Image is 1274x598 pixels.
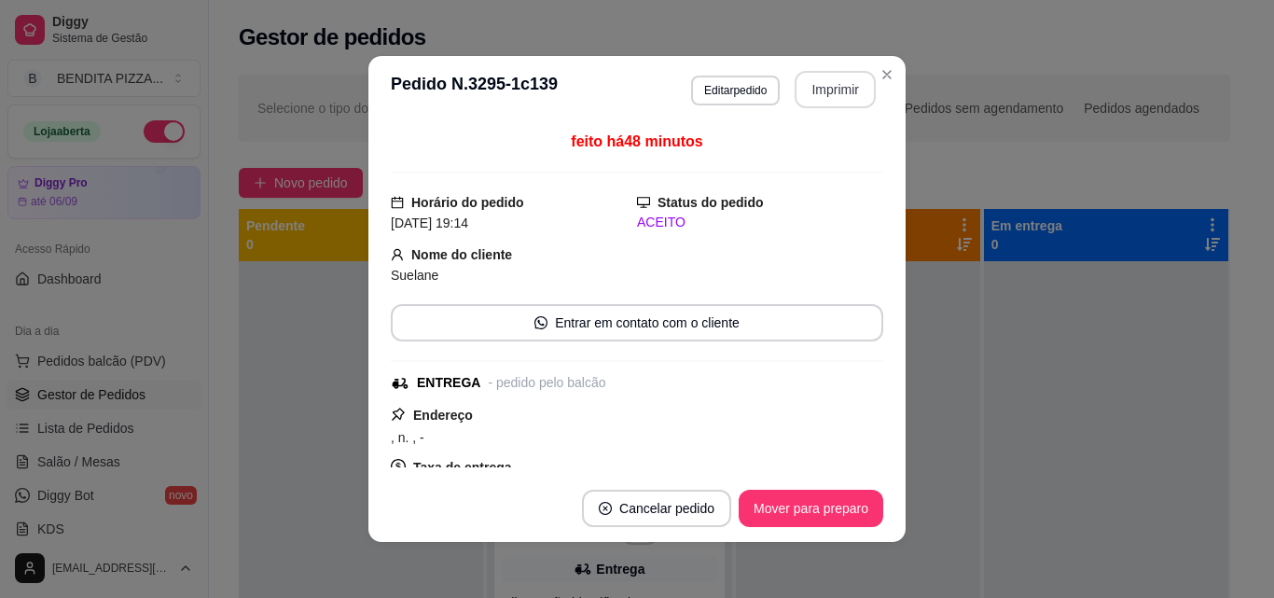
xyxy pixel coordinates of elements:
[391,71,558,108] h3: Pedido N. 3295-1c139
[411,247,512,262] strong: Nome do cliente
[391,407,406,422] span: pushpin
[637,196,650,209] span: desktop
[391,248,404,261] span: user
[417,373,480,393] div: ENTREGA
[391,430,424,445] span: , n. , -
[488,373,605,393] div: - pedido pelo balcão
[658,195,764,210] strong: Status do pedido
[582,490,731,527] button: close-circleCancelar pedido
[637,213,883,232] div: ACEITO
[391,304,883,341] button: whats-appEntrar em contato com o cliente
[691,76,780,105] button: Editarpedido
[534,316,547,329] span: whats-app
[391,216,468,230] span: [DATE] 19:14
[599,502,612,515] span: close-circle
[411,195,524,210] strong: Horário do pedido
[413,408,473,423] strong: Endereço
[571,133,702,149] span: feito há 48 minutos
[391,459,406,474] span: dollar
[795,71,876,108] button: Imprimir
[391,268,438,283] span: Suelane
[413,460,512,475] strong: Taxa de entrega
[739,490,883,527] button: Mover para preparo
[391,196,404,209] span: calendar
[872,60,902,90] button: Close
